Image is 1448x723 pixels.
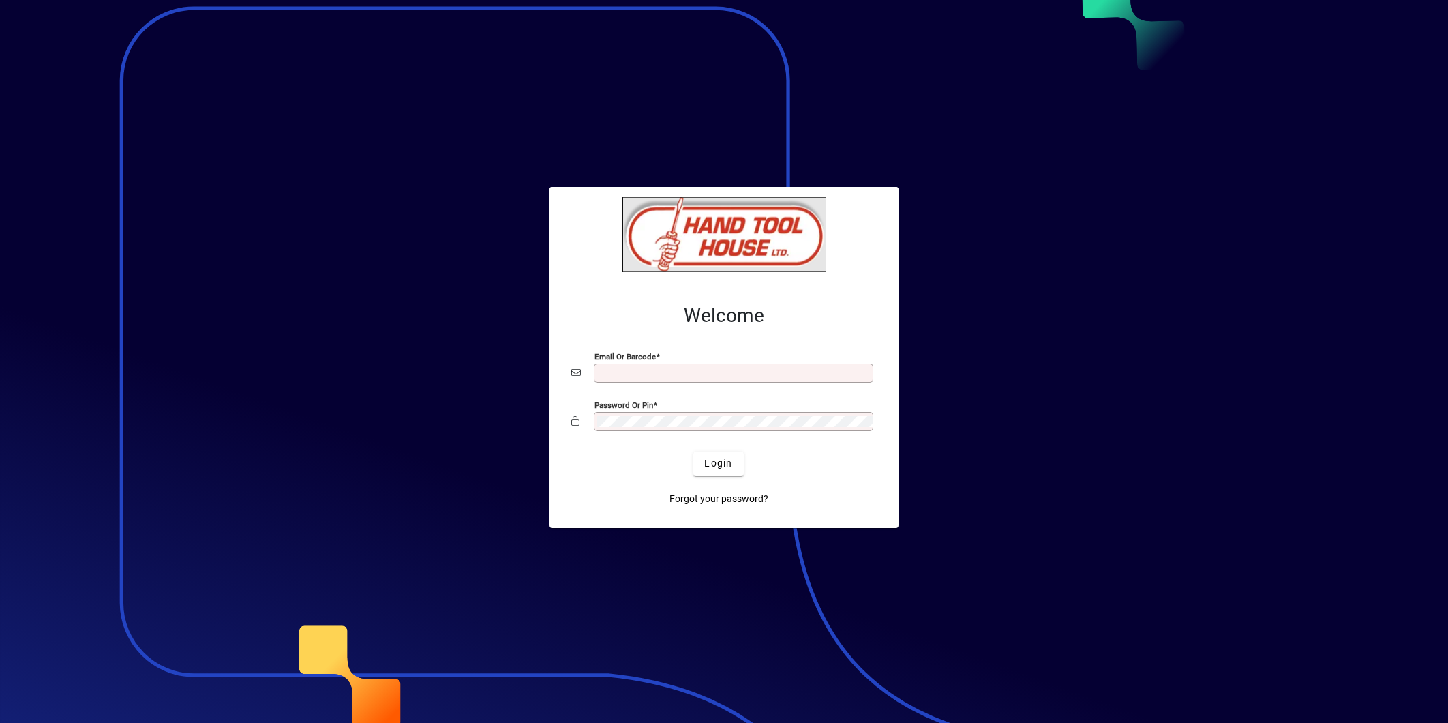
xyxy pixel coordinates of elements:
span: Login [704,456,732,471]
a: Forgot your password? [664,487,774,512]
span: Forgot your password? [669,492,768,506]
mat-label: Password or Pin [594,400,653,409]
button: Login [693,452,743,476]
mat-label: Email or Barcode [594,351,656,361]
h2: Welcome [571,304,877,327]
